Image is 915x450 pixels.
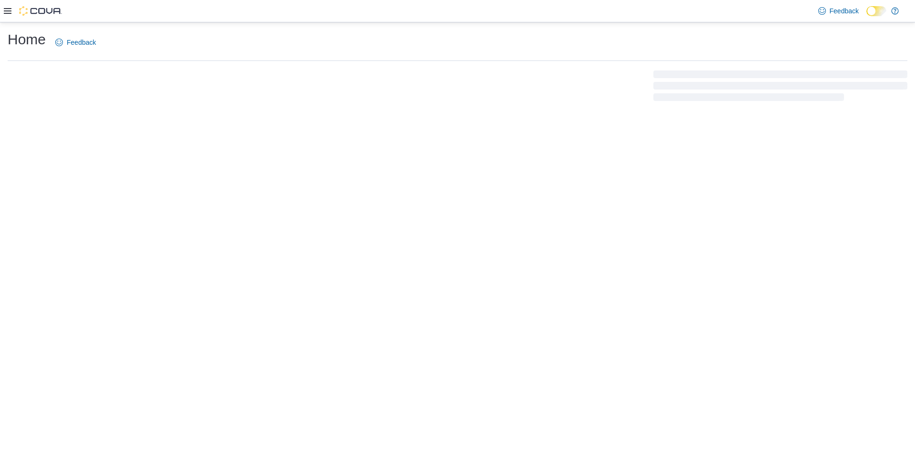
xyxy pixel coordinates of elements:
[51,33,100,52] a: Feedback
[653,72,907,103] span: Loading
[830,6,859,16] span: Feedback
[67,38,96,47] span: Feedback
[8,30,46,49] h1: Home
[866,16,867,17] span: Dark Mode
[866,6,886,16] input: Dark Mode
[19,6,62,16] img: Cova
[814,1,863,20] a: Feedback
